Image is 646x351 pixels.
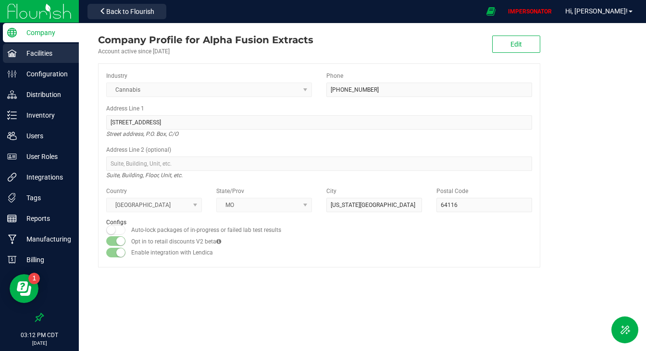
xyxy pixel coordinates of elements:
label: Address Line 2 (optional) [106,145,171,154]
inline-svg: Inventory [7,110,17,120]
label: Postal Code [436,187,468,195]
p: Distribution [17,89,75,100]
label: Enable integration with Lendica [131,248,213,257]
p: Users [17,130,75,142]
iframe: Resource center [10,274,38,303]
button: Edit [492,36,540,53]
p: Manufacturing [17,233,75,245]
p: Configuration [17,68,75,80]
span: Open Ecommerce Menu [480,2,502,21]
p: Reports [17,213,75,224]
label: Pin the sidebar to full width on large screens [35,313,44,322]
inline-svg: Distribution [7,90,17,99]
inline-svg: Manufacturing [7,234,17,244]
inline-svg: Company [7,28,17,37]
label: Address Line 1 [106,104,144,113]
inline-svg: Reports [7,214,17,223]
p: Billing [17,254,75,266]
label: Opt in to retail discounts V2 beta [131,237,221,246]
p: Facilities [17,48,75,59]
input: Suite, Building, Unit, etc. [106,157,532,171]
i: Street address, P.O. Box, C/O [106,128,178,140]
button: Back to Flourish [87,4,166,19]
inline-svg: Integrations [7,172,17,182]
span: Back to Flourish [106,8,154,15]
inline-svg: Configuration [7,69,17,79]
p: [DATE] [4,339,75,347]
label: Auto-lock packages of in-progress or failed lab test results [131,226,281,234]
h2: Configs [106,219,532,226]
input: Address [106,115,532,130]
inline-svg: Tags [7,193,17,203]
p: Company [17,27,75,38]
inline-svg: User Roles [7,152,17,161]
label: State/Prov [216,187,244,195]
p: Integrations [17,171,75,183]
iframe: Resource center unread badge [28,273,40,284]
span: Hi, [PERSON_NAME]! [565,7,628,15]
input: Postal Code [436,198,532,212]
input: (123) 456-7890 [326,83,532,97]
p: IMPERSONATOR [504,7,556,16]
p: User Roles [17,151,75,162]
inline-svg: Facilities [7,48,17,58]
button: Toggle Menu [611,316,638,343]
i: Suite, Building, Floor, Unit, etc. [106,169,183,181]
label: Industry [106,72,127,80]
inline-svg: Users [7,131,17,141]
div: Account active since [DATE] [98,47,313,56]
inline-svg: Billing [7,255,17,265]
p: 03:12 PM CDT [4,331,75,339]
input: City [326,198,422,212]
p: Inventory [17,109,75,121]
span: Edit [510,40,522,48]
label: Phone [326,72,343,80]
div: Alpha Fusion Extracts [98,33,313,47]
label: Country [106,187,127,195]
p: Tags [17,192,75,204]
label: City [326,187,336,195]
